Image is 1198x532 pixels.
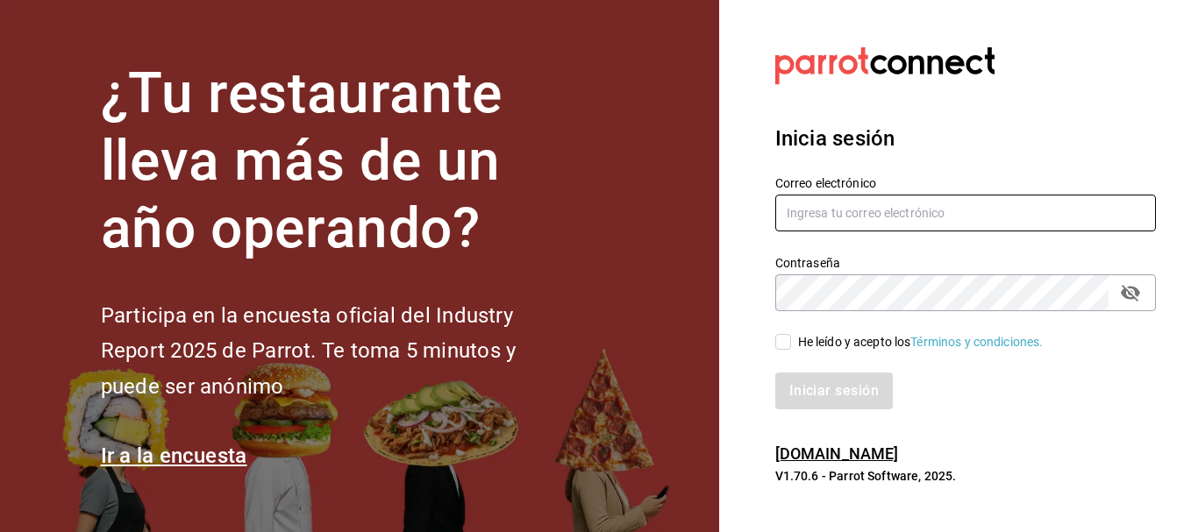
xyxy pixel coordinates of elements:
h1: ¿Tu restaurante lleva más de un año operando? [101,60,574,262]
label: Correo electrónico [775,177,1156,189]
a: [DOMAIN_NAME] [775,444,899,463]
h3: Inicia sesión [775,123,1156,154]
a: Ir a la encuesta [101,443,247,468]
div: He leído y acepto los [798,333,1044,351]
button: passwordField [1116,278,1145,308]
input: Ingresa tu correo electrónico [775,195,1156,231]
label: Contraseña [775,257,1156,269]
h2: Participa en la encuesta oficial del Industry Report 2025 de Parrot. Te toma 5 minutos y puede se... [101,298,574,405]
a: Términos y condiciones. [910,335,1043,349]
p: V1.70.6 - Parrot Software, 2025. [775,467,1156,485]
